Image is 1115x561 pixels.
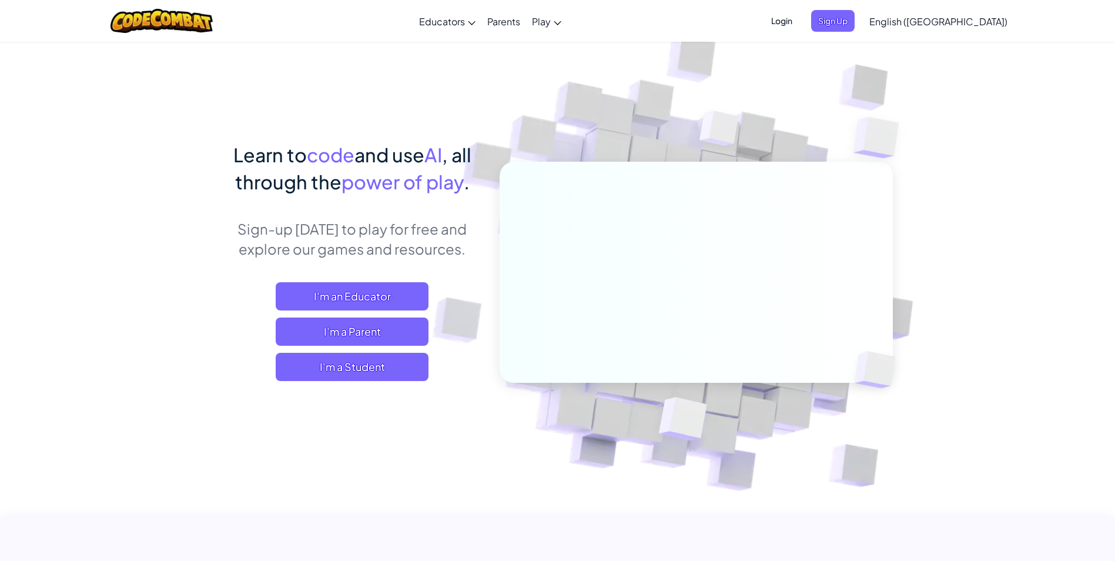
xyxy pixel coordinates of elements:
[830,88,932,188] img: Overlap cubes
[354,143,424,166] span: and use
[341,170,464,193] span: power of play
[835,327,923,413] img: Overlap cubes
[869,15,1007,28] span: English ([GEOGRAPHIC_DATA])
[630,372,735,470] img: Overlap cubes
[481,5,526,37] a: Parents
[413,5,481,37] a: Educators
[276,282,428,310] a: I'm an Educator
[223,219,482,259] p: Sign-up [DATE] to play for free and explore our games and resources.
[419,15,465,28] span: Educators
[811,10,855,32] button: Sign Up
[764,10,799,32] button: Login
[526,5,567,37] a: Play
[532,15,551,28] span: Play
[424,143,442,166] span: AI
[111,9,213,33] img: CodeCombat logo
[307,143,354,166] span: code
[276,353,428,381] button: I'm a Student
[863,5,1013,37] a: English ([GEOGRAPHIC_DATA])
[464,170,470,193] span: .
[276,318,428,346] a: I'm a Parent
[233,143,307,166] span: Learn to
[677,88,762,175] img: Overlap cubes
